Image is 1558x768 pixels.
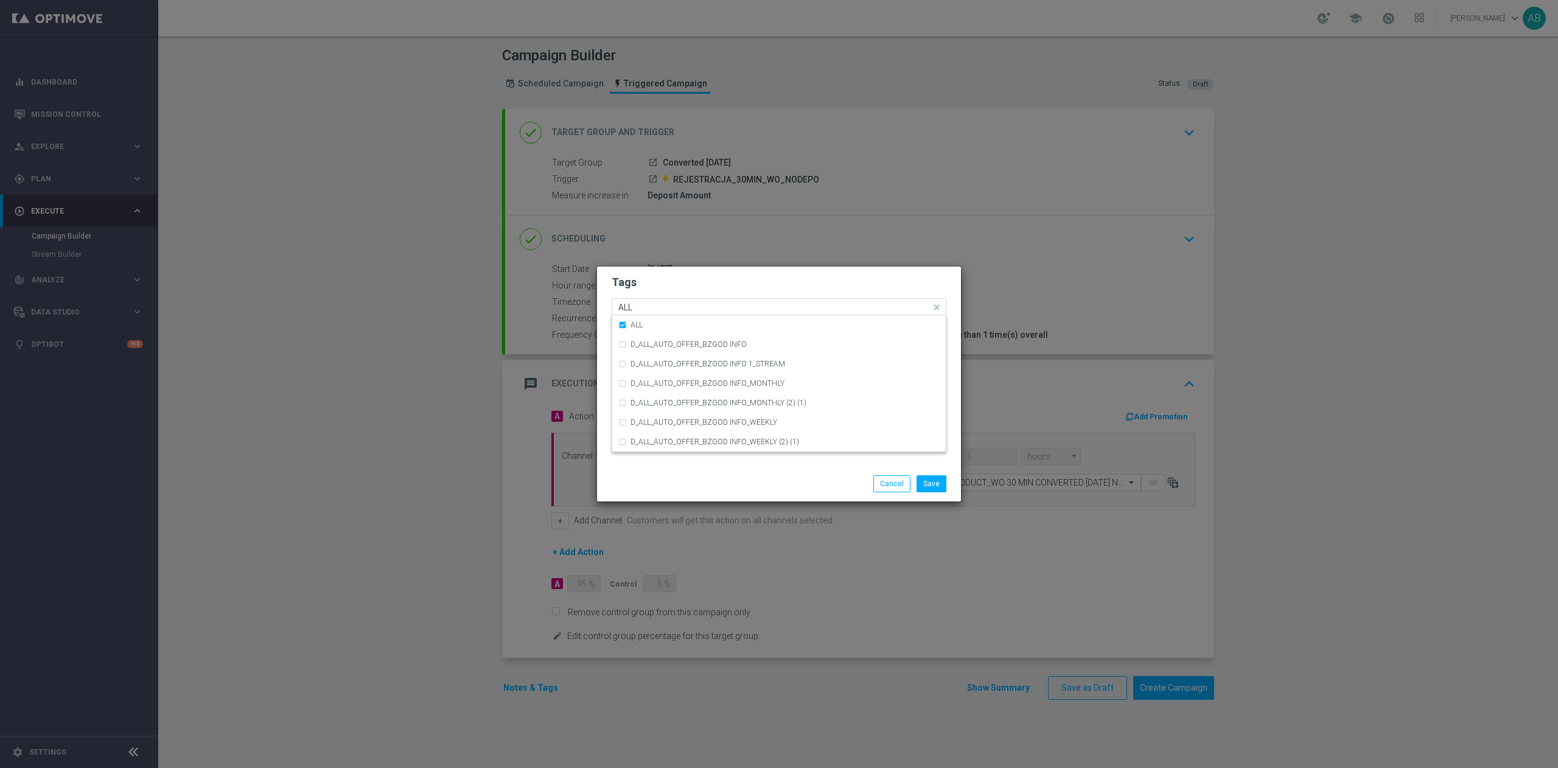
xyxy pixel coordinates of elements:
[873,475,910,492] button: Cancel
[612,298,946,315] ng-select: ALL, E
[631,399,806,407] label: D_ALL_AUTO_OFFER_BZGOD INFO_MONTHLY (2) (1)
[631,419,777,426] label: D_ALL_AUTO_OFFER_BZGOD INFO_WEEKLY
[618,432,940,452] div: D_ALL_AUTO_OFFER_BZGOD INFO_WEEKLY (2) (1)
[631,380,784,387] label: D_ALL_AUTO_OFFER_BZGOD INFO_MONTHLY
[631,341,747,348] label: D_ALL_AUTO_OFFER_BZGOD INFO
[618,393,940,413] div: D_ALL_AUTO_OFFER_BZGOD INFO_MONTHLY (2) (1)
[917,475,946,492] button: Save
[618,413,940,432] div: D_ALL_AUTO_OFFER_BZGOD INFO_WEEKLY
[618,374,940,393] div: D_ALL_AUTO_OFFER_BZGOD INFO_MONTHLY
[612,315,946,452] ng-dropdown-panel: Options list
[618,335,940,354] div: D_ALL_AUTO_OFFER_BZGOD INFO
[631,360,785,368] label: D_ALL_AUTO_OFFER_BZGOD INFO 1_STREAM
[618,315,940,335] div: ALL
[612,275,946,290] h2: Tags
[618,354,940,374] div: D_ALL_AUTO_OFFER_BZGOD INFO 1_STREAM
[631,321,643,329] label: ALL
[631,438,799,445] label: D_ALL_AUTO_OFFER_BZGOD INFO_WEEKLY (2) (1)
